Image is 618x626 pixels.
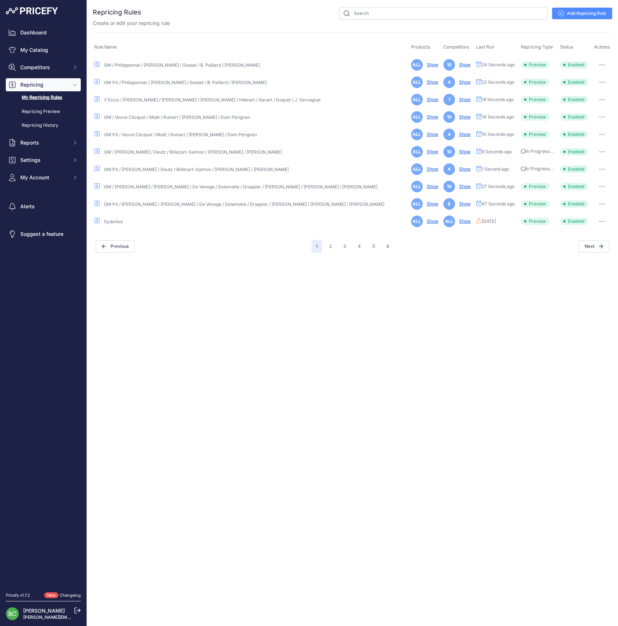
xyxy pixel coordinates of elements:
span: 6 Seconds ago [482,149,512,155]
a: Show [456,114,471,120]
a: Show [424,218,438,224]
span: My Account [20,174,68,181]
span: Preview [521,200,550,208]
a: Show [456,79,471,85]
a: Add Repricing Rule [552,8,612,19]
a: Show [424,166,438,172]
h2: Repricing Rules [93,7,141,17]
span: Preview [521,96,550,103]
a: GM / [PERSON_NAME] / [PERSON_NAME] / De Venoge / Delamotte / Drappier / [PERSON_NAME] / [PERSON_N... [104,184,377,189]
span: New [44,592,58,598]
span: Products [411,44,430,50]
span: 22 Seconds ago [482,79,514,85]
a: Show [456,62,471,67]
span: ALL [411,216,423,227]
a: Sydonios [104,219,123,224]
span: Reports [20,139,68,146]
button: Go to page 4 [354,240,365,253]
span: Repricing Type [521,44,553,50]
a: My Catalog [6,43,81,57]
span: [DATE] [482,218,496,224]
a: Show [424,114,438,120]
a: Changelog [60,593,81,598]
span: 47 Seconds ago [482,201,515,207]
span: Enabled [560,183,588,190]
span: Preview [521,131,550,138]
span: Previous [96,240,135,253]
a: Show [424,132,438,137]
span: 10 [443,111,455,123]
span: Enabled [560,113,588,121]
span: ALL [411,76,423,88]
button: Settings [6,154,81,167]
span: 1 [443,94,455,105]
span: Preview [521,61,550,68]
button: Go to page 5 [368,240,379,253]
span: ALL [411,163,423,175]
span: Preview [521,79,550,86]
span: 4 [443,163,455,175]
a: Show [424,79,438,85]
a: GM / [PERSON_NAME] / Deutz / Billecart-Salmon / [PERSON_NAME] / [PERSON_NAME] [104,149,282,155]
span: Enabled [560,148,588,155]
span: 10 [443,146,455,158]
span: ALL [411,94,423,105]
span: Last Run [476,44,494,50]
span: ALL [411,111,423,123]
a: Show [424,97,438,102]
span: Preview [521,183,550,190]
span: Status [560,44,573,50]
button: Reports [6,136,81,149]
a: Repricing History [6,119,81,132]
span: 1 [312,240,322,253]
a: Show [456,132,471,137]
span: Competitors [443,44,469,50]
span: Enabled [560,61,588,68]
a: Repricing Preview [6,105,81,118]
a: My Repricing Rules [6,91,81,104]
input: Search [339,7,548,20]
a: GM PX / [PERSON_NAME] / Deutz / Billecart-Salmon / [PERSON_NAME] / [PERSON_NAME] [104,167,289,172]
button: Go to page 3 [339,240,351,253]
a: Show [456,218,471,224]
a: Show [456,184,471,189]
a: Dashboard [6,26,81,39]
a: V Exclu / [PERSON_NAME] / [PERSON_NAME] / [PERSON_NAME] / Hébrart / Savart / Doquet / J. Servagnat [104,97,321,103]
button: Go to page 2 [325,240,336,253]
a: [PERSON_NAME][EMAIL_ADDRESS][DOMAIN_NAME][PERSON_NAME] [23,614,171,620]
span: Rule Name [94,44,117,50]
span: ALL [411,181,423,192]
a: GM PX / [PERSON_NAME] / [PERSON_NAME] / De Venoge / Delamotte / Drappier / [PERSON_NAME] / [PERSO... [104,201,384,207]
a: Show [456,149,471,154]
a: GM PX / Veuve Clicquot / Moët / Ruinart / [PERSON_NAME] / Dom Pérignon [104,132,257,137]
img: Pricefy Logo [6,7,58,14]
a: Show [456,97,471,102]
a: GM PX / Philipponnat / [PERSON_NAME] / Gosset / B. Paillard / [PERSON_NAME] [104,80,267,85]
span: Enabled [560,218,588,225]
span: 1 Second ago [482,166,509,172]
span: 18 Seconds ago [482,97,514,103]
span: Enabled [560,166,588,173]
a: GM / Veuve Clicquot / Moët / Ruinart / [PERSON_NAME] / Dom Pérignon [104,114,250,120]
span: ALL [411,198,423,210]
span: ALL [411,146,423,158]
span: In Progress... [521,149,554,154]
span: Preview [521,218,550,225]
span: Competitors [20,64,68,71]
span: 4 [443,129,455,140]
span: ALL [411,129,423,140]
button: Next [579,240,609,253]
span: 24 Seconds ago [482,62,515,68]
a: Show [456,201,471,206]
button: My Account [6,171,81,184]
span: Enabled [560,79,588,86]
span: 27 Seconds ago [482,184,514,189]
span: ALL [411,59,423,71]
span: 14 Seconds ago [482,114,514,120]
span: 10 Seconds ago [482,132,514,137]
span: Enabled [560,200,588,208]
span: In Progress... [521,166,554,171]
button: Go to page 6 [382,240,394,253]
a: Show [424,149,438,154]
span: Settings [20,156,68,164]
